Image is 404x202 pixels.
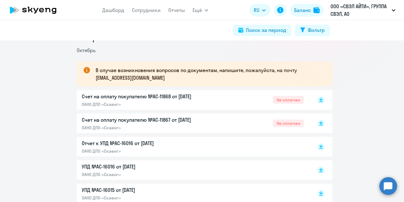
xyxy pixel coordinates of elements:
a: Отчеты [168,7,185,13]
p: Счет на оплату покупателю №AC-11867 от [DATE] [82,116,214,124]
button: Балансbalance [290,4,324,16]
button: Фильтр [295,25,330,36]
a: Сотрудники [132,7,161,13]
button: Ещё [193,4,208,16]
img: balance [313,7,320,13]
a: Счет на оплату покупателю №AC-11868 от [DATE]ОАНО ДПО «Скаенг»Не оплачен [82,93,304,107]
p: УПД №AC-16016 от [DATE] [82,163,214,170]
p: ООО «СВЭЛ АЙТИ», ГРУППА СВЭЛ, АО [330,3,389,18]
p: ОАНО ДПО «Скаенг» [82,172,214,177]
span: Ещё [193,6,202,14]
div: Фильтр [308,26,325,34]
p: ОАНО ДПО «Скаенг» [82,195,214,201]
p: УПД №AC-16015 от [DATE] [82,186,214,194]
span: RU [254,6,259,14]
button: ООО «СВЭЛ АЙТИ», ГРУППА СВЭЛ, АО [327,3,399,18]
div: Поиск за период [246,26,286,34]
span: Не оплачен [273,96,304,104]
p: Счет на оплату покупателю №AC-11868 от [DATE] [82,93,214,100]
span: Октябрь [77,47,96,53]
p: ОАНО ДПО «Скаенг» [82,125,214,131]
a: УПД №AC-16015 от [DATE]ОАНО ДПО «Скаенг» [82,186,304,201]
p: Отчет к УПД №AC-16016 от [DATE] [82,139,214,147]
p: ОАНО ДПО «Скаенг» [82,101,214,107]
a: Счет на оплату покупателю №AC-11867 от [DATE]ОАНО ДПО «Скаенг»Не оплачен [82,116,304,131]
p: В случае возникновения вопросов по документам, напишите, пожалуйста, на почту [EMAIL_ADDRESS][DOM... [96,66,321,82]
a: Дашборд [102,7,124,13]
div: Баланс [294,6,311,14]
button: RU [249,4,270,16]
span: Не оплачен [273,119,304,127]
a: УПД №AC-16016 от [DATE]ОАНО ДПО «Скаенг» [82,163,304,177]
a: Отчет к УПД №AC-16016 от [DATE]ОАНО ДПО «Скаенг» [82,139,304,154]
p: ОАНО ДПО «Скаенг» [82,148,214,154]
button: Поиск за период [233,25,291,36]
